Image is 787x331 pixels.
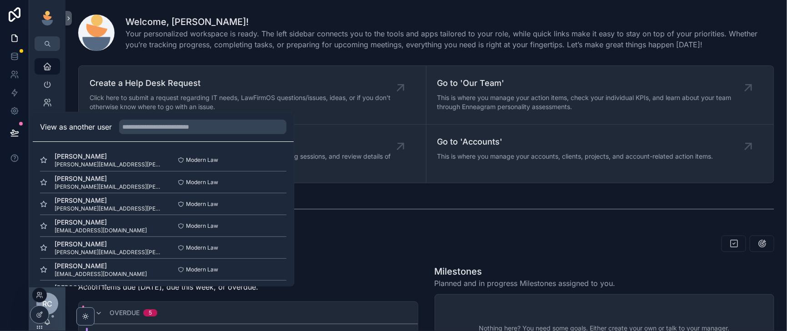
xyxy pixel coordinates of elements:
[78,281,258,292] p: Action items due [DATE], due this week, or overdue.
[149,309,152,316] div: 5
[55,226,147,234] span: [EMAIL_ADDRESS][DOMAIN_NAME]
[40,121,112,132] h2: View as another user
[55,239,163,248] span: [PERSON_NAME]
[55,183,163,190] span: [PERSON_NAME][EMAIL_ADDRESS][PERSON_NAME][DOMAIN_NAME]
[55,283,163,292] span: [PERSON_NAME]
[186,244,218,251] span: Modern Law
[55,205,163,212] span: [PERSON_NAME][EMAIL_ADDRESS][PERSON_NAME][DOMAIN_NAME]
[55,196,163,205] span: [PERSON_NAME]
[437,77,749,90] span: Go to 'Our Team'
[40,11,55,25] img: App logo
[90,93,401,111] span: Click here to submit a request regarding IT needs, LawFirmOS questions/issues, ideas, or if you d...
[55,161,163,168] span: [PERSON_NAME][EMAIL_ADDRESS][PERSON_NAME][DOMAIN_NAME]
[186,178,218,186] span: Modern Law
[125,15,774,28] h1: Welcome, [PERSON_NAME]!
[55,248,163,256] span: [PERSON_NAME][EMAIL_ADDRESS][PERSON_NAME][DOMAIN_NAME]
[55,217,147,226] span: [PERSON_NAME]
[186,156,218,164] span: Modern Law
[426,66,774,125] a: Go to 'Our Team'This is where you manage your action items, check your individual KPIs, and learn...
[55,152,163,161] span: [PERSON_NAME]
[435,265,616,278] h1: Milestones
[435,278,616,289] span: Planned and in progress Milestones assigned to you.
[437,152,713,161] span: This is where you manage your accounts, clients, projects, and account-related action items.
[55,174,163,183] span: [PERSON_NAME]
[186,200,218,207] span: Modern Law
[437,93,749,111] span: This is where you manage your action items, check your individual KPIs, and learn about your team...
[437,135,713,148] span: Go to 'Accounts'
[186,266,218,273] span: Modern Law
[79,66,426,125] a: Create a Help Desk RequestClick here to submit a request regarding IT needs, LawFirmOS questions/...
[110,308,140,317] span: Overdue
[55,270,147,277] span: [EMAIL_ADDRESS][DOMAIN_NAME]
[42,298,52,309] span: RC
[426,125,774,183] a: Go to 'Accounts'This is where you manage your accounts, clients, projects, and account-related ac...
[125,28,774,50] span: Your personalized workspace is ready. The left sidebar connects you to the tools and apps tailore...
[186,222,218,229] span: Modern Law
[55,261,147,270] span: [PERSON_NAME]
[29,51,65,250] div: scrollable content
[90,77,401,90] span: Create a Help Desk Request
